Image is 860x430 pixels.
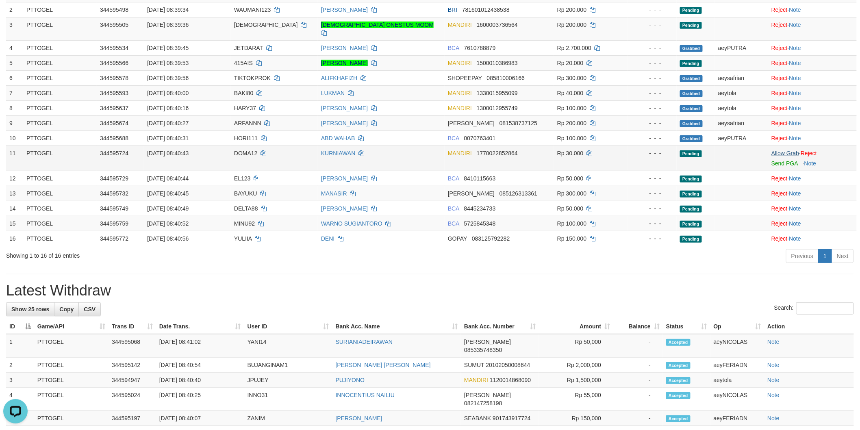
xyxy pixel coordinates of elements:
a: CSV [78,302,101,316]
span: Pending [680,7,702,14]
th: ID: activate to sort column descending [6,319,34,334]
td: · [768,2,857,17]
a: Note [789,235,801,242]
td: 344595142 [109,358,156,373]
a: [PERSON_NAME] [321,7,368,13]
td: PTTOGEL [23,70,97,85]
span: Rp 2.700.000 [557,45,591,51]
a: Note [789,175,801,182]
a: [PERSON_NAME] [PERSON_NAME] [336,362,431,368]
span: [DATE] 08:39:56 [147,75,189,81]
td: YANI14 [244,334,332,358]
span: Copy 7610788879 to clipboard [464,45,496,51]
a: Note [789,45,801,51]
th: Game/API: activate to sort column ascending [34,319,109,334]
span: [DATE] 08:39:45 [147,45,189,51]
span: Grabbed [680,105,703,112]
td: INNO31 [244,388,332,411]
span: Copy 5725845348 to clipboard [464,220,496,227]
td: aeytola [715,100,768,115]
span: Rp 100.000 [557,105,586,111]
a: Note [789,90,801,96]
span: YULIIA [234,235,252,242]
span: [DATE] 08:40:27 [147,120,189,126]
td: aeyPUTRA [715,130,768,146]
span: Copy 082147258198 to clipboard [464,400,502,406]
td: Rp 50,000 [539,334,613,358]
th: Bank Acc. Number: activate to sort column ascending [461,319,539,334]
td: [DATE] 08:40:40 [156,373,244,388]
div: - - - [631,119,673,127]
span: Rp 200.000 [557,120,586,126]
span: 344595749 [100,205,128,212]
td: Rp 55,000 [539,388,613,411]
span: Copy 085126313361 to clipboard [499,190,537,197]
div: Showing 1 to 16 of 16 entries [6,248,352,260]
span: Pending [680,60,702,67]
div: - - - [631,174,673,182]
td: PTTOGEL [23,115,97,130]
td: 15 [6,216,23,231]
span: Rp 20.000 [557,60,584,66]
a: Reject [771,45,788,51]
td: 11 [6,146,23,171]
span: Copy 1300012955749 to clipboard [477,105,518,111]
span: Accepted [666,339,691,346]
td: 2 [6,358,34,373]
span: Pending [680,150,702,157]
a: ALIFKHAFIZH [321,75,357,81]
span: [DATE] 08:40:49 [147,205,189,212]
a: Note [789,135,801,141]
span: Pending [680,191,702,198]
a: Next [832,249,854,263]
span: BRI [448,7,457,13]
span: [PERSON_NAME] [448,190,495,197]
td: PTTOGEL [23,130,97,146]
td: aeyFERIADN [710,358,764,373]
span: Pending [680,236,702,243]
td: PTTOGEL [23,146,97,171]
td: · [768,171,857,186]
td: · [768,17,857,40]
span: MANDIRI [464,377,488,383]
div: - - - [631,149,673,157]
span: Grabbed [680,120,703,127]
span: MINU92 [234,220,255,227]
th: Amount: activate to sort column ascending [539,319,613,334]
span: MANDIRI [448,90,472,96]
a: Note [767,415,780,421]
th: Bank Acc. Name: activate to sort column ascending [332,319,461,334]
span: 344595498 [100,7,128,13]
a: Show 25 rows [6,302,54,316]
a: [PERSON_NAME] [321,105,368,111]
th: User ID: activate to sort column ascending [244,319,332,334]
td: · [768,216,857,231]
div: - - - [631,6,673,14]
td: 12 [6,171,23,186]
th: Date Trans.: activate to sort column ascending [156,319,244,334]
td: 6 [6,70,23,85]
td: PTTOGEL [34,373,109,388]
span: 344595772 [100,235,128,242]
a: Note [789,22,801,28]
span: DELTA88 [234,205,258,212]
a: Allow Grab [771,150,799,156]
span: Copy 8445234733 to clipboard [464,205,496,212]
span: MANDIRI [448,60,472,66]
td: 3 [6,373,34,388]
span: [PERSON_NAME] [448,120,495,126]
div: - - - [631,189,673,198]
span: Copy 0070763401 to clipboard [464,135,496,141]
div: - - - [631,74,673,82]
td: · [768,55,857,70]
td: - [613,388,663,411]
a: Note [789,105,801,111]
a: Reject [771,60,788,66]
span: Rp 300.000 [557,190,586,197]
td: PTTOGEL [23,231,97,246]
a: ABD WAHAB [321,135,355,141]
th: Balance: activate to sort column ascending [613,319,663,334]
span: [DATE] 08:39:34 [147,7,189,13]
span: Copy 8410115663 to clipboard [464,175,496,182]
span: 344595566 [100,60,128,66]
